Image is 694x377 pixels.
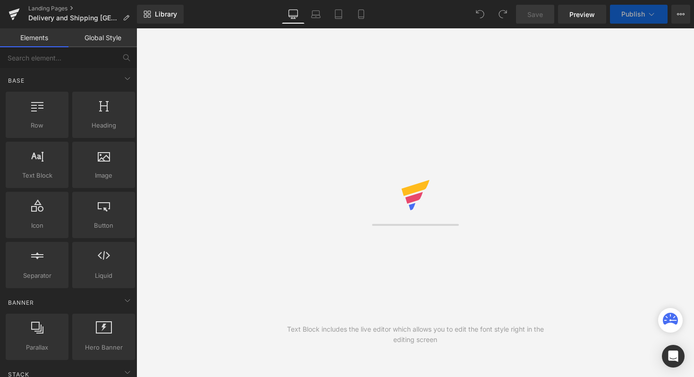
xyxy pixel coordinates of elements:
div: Open Intercom Messenger [662,345,685,368]
span: Save [527,9,543,19]
span: Icon [8,221,66,231]
span: Text Block [8,171,66,180]
span: Hero Banner [75,343,132,352]
a: Global Style [68,28,137,47]
a: Desktop [282,5,305,24]
a: Landing Pages [28,5,137,12]
span: Row [8,120,66,130]
span: Library [155,10,177,18]
div: Text Block includes the live editor which allows you to edit the font style right in the editing ... [276,324,555,345]
a: Laptop [305,5,327,24]
span: Liquid [75,271,132,281]
span: Parallax [8,343,66,352]
span: Button [75,221,132,231]
span: Delivery and Shipping [GEOGRAPHIC_DATA] [28,14,119,22]
a: New Library [137,5,184,24]
button: More [671,5,690,24]
span: Banner [7,298,35,307]
span: Separator [8,271,66,281]
a: Mobile [350,5,372,24]
button: Publish [610,5,668,24]
a: Tablet [327,5,350,24]
button: Redo [493,5,512,24]
span: Base [7,76,25,85]
a: Preview [558,5,606,24]
button: Undo [471,5,490,24]
span: Heading [75,120,132,130]
span: Image [75,171,132,180]
span: Publish [621,10,645,18]
span: Preview [569,9,595,19]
